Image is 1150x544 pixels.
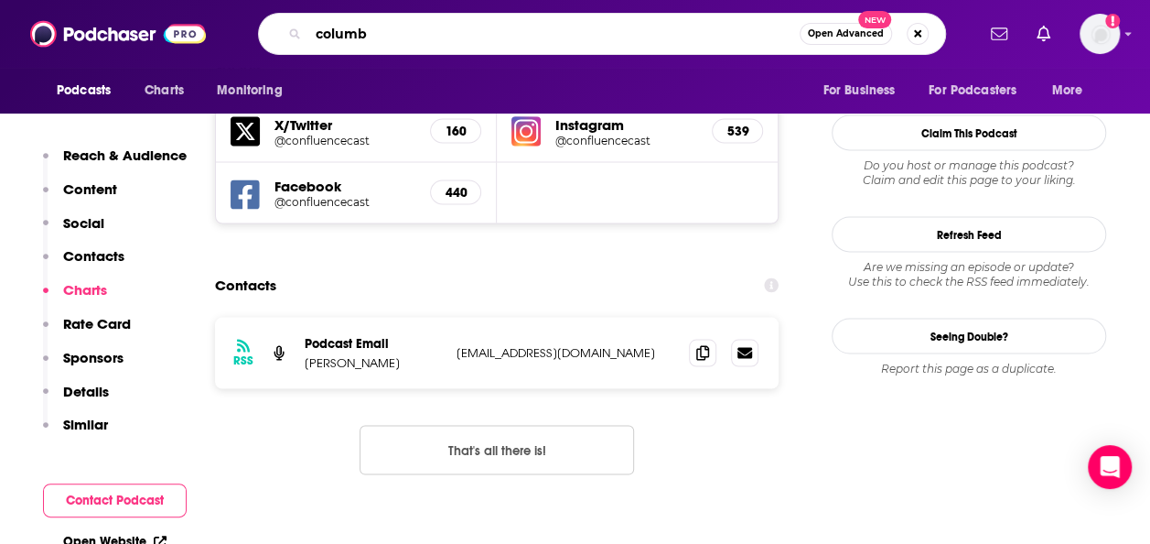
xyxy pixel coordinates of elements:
a: @confluencecast [274,133,415,147]
p: [PERSON_NAME] [305,354,442,370]
p: Podcast Email [305,335,442,351]
span: Monitoring [217,78,282,103]
button: open menu [1039,73,1106,108]
h5: 160 [446,123,466,138]
input: Search podcasts, credits, & more... [308,19,800,49]
p: Content [63,180,117,198]
img: iconImage [511,116,541,146]
p: Charts [63,281,107,299]
span: New [858,11,891,28]
span: More [1052,78,1083,103]
div: Are we missing an episode or update? Use this to check the RSS feed immediately. [832,259,1106,288]
a: Show notifications dropdown [1029,18,1058,49]
img: User Profile [1080,14,1120,54]
p: Sponsors [63,349,124,366]
button: open menu [810,73,918,108]
h5: 539 [727,123,747,138]
span: For Business [822,78,895,103]
button: Refresh Feed [832,216,1106,252]
span: For Podcasters [929,78,1016,103]
button: open menu [917,73,1043,108]
button: open menu [204,73,306,108]
h5: X/Twitter [274,115,415,133]
div: Claim and edit this page to your liking. [832,158,1106,187]
p: Social [63,214,104,232]
button: Rate Card [43,315,131,349]
h5: Facebook [274,177,415,194]
p: Reach & Audience [63,147,187,164]
a: @confluencecast [555,133,697,147]
img: Podchaser - Follow, Share and Rate Podcasts [30,16,206,51]
h5: 440 [446,184,466,200]
button: Sponsors [43,349,124,383]
p: Details [63,383,109,400]
button: open menu [44,73,134,108]
button: Similar [43,416,108,450]
span: Charts [145,78,184,103]
button: Contact Podcast [43,484,187,517]
a: Seeing Double? [832,318,1106,354]
a: @confluencecast [274,194,415,208]
h3: RSS [233,353,253,367]
svg: Add a profile image [1105,14,1120,28]
h5: Instagram [555,115,697,133]
p: Contacts [63,247,124,265]
div: Open Intercom Messenger [1088,445,1132,489]
button: Open AdvancedNew [800,23,892,45]
p: Rate Card [63,315,131,332]
span: Podcasts [57,78,111,103]
button: Content [43,180,117,214]
button: Social [43,214,104,248]
span: Logged in as amooers [1080,14,1120,54]
span: Open Advanced [808,29,884,38]
button: Claim This Podcast [832,114,1106,150]
button: Show profile menu [1080,14,1120,54]
p: [EMAIL_ADDRESS][DOMAIN_NAME] [457,344,674,360]
button: Nothing here. [360,425,634,474]
button: Reach & Audience [43,147,187,180]
div: Search podcasts, credits, & more... [258,13,946,55]
a: Charts [133,73,195,108]
h2: Contacts [215,267,276,302]
button: Charts [43,281,107,315]
button: Contacts [43,247,124,281]
button: Details [43,383,109,417]
a: Show notifications dropdown [983,18,1015,49]
span: Do you host or manage this podcast? [832,158,1106,172]
div: Report this page as a duplicate. [832,361,1106,375]
p: Similar [63,416,108,433]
